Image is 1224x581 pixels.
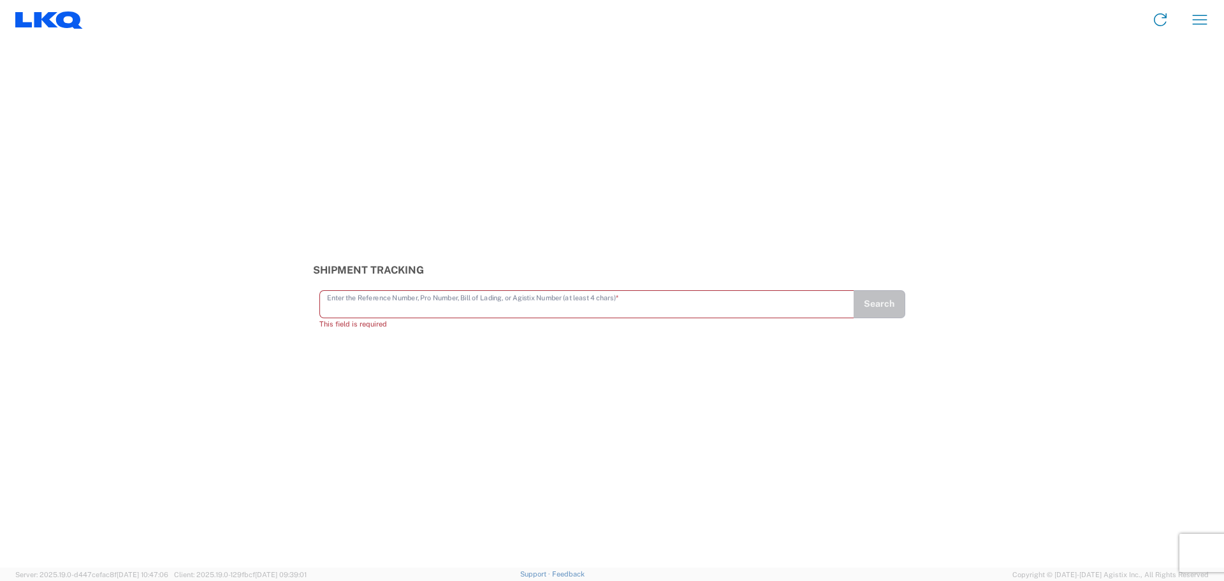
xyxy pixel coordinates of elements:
a: Support [520,570,552,578]
span: Client: 2025.19.0-129fbcf [174,571,307,578]
span: [DATE] 09:39:01 [255,571,307,578]
span: Copyright © [DATE]-[DATE] Agistix Inc., All Rights Reserved [1012,569,1209,580]
span: [DATE] 10:47:06 [117,571,168,578]
div: This field is required [319,318,854,330]
h3: Shipment Tracking [313,264,912,276]
span: Server: 2025.19.0-d447cefac8f [15,571,168,578]
a: Feedback [552,570,585,578]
